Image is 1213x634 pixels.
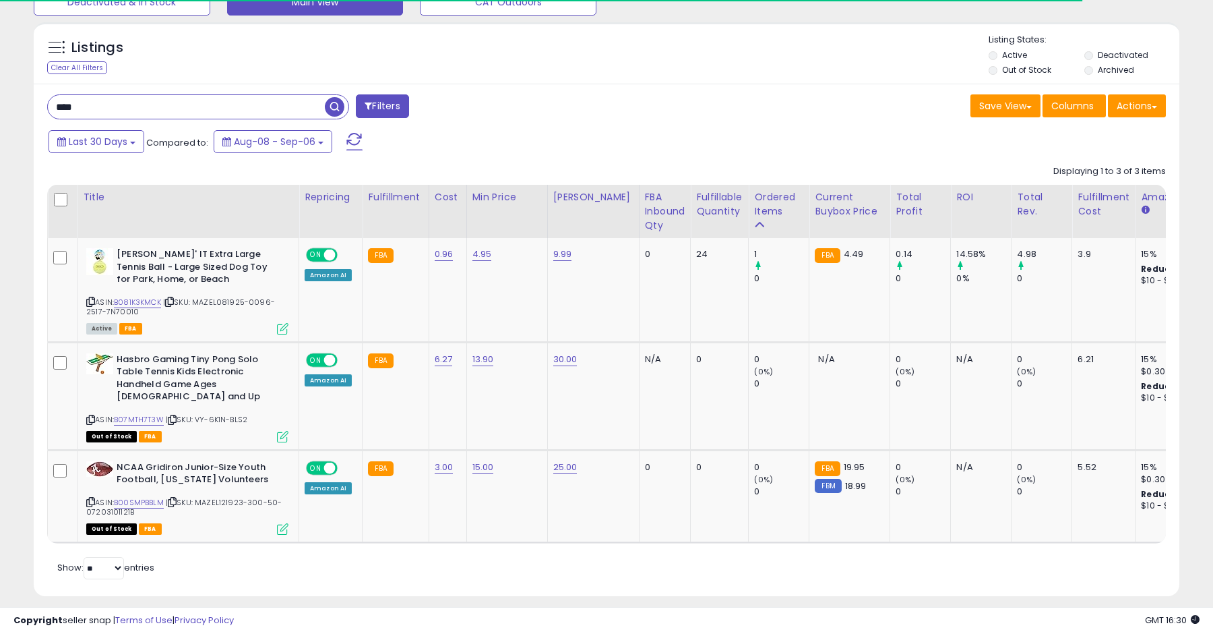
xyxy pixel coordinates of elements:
[754,190,803,219] div: Ordered Items
[1098,64,1134,76] label: Archived
[553,190,633,204] div: [PERSON_NAME]
[1017,190,1066,219] div: Total Rev.
[175,614,234,627] a: Privacy Policy
[435,248,454,261] a: 0.96
[896,474,914,485] small: (0%)
[553,461,578,474] a: 25.00
[956,190,1005,204] div: ROI
[645,461,681,473] div: 0
[57,561,154,574] span: Show: entries
[896,272,950,285] div: 0
[1017,474,1036,485] small: (0%)
[336,250,357,261] span: OFF
[754,474,773,485] small: (0%)
[956,272,1011,285] div: 0%
[69,135,127,148] span: Last 30 Days
[815,190,884,219] div: Current Buybox Price
[818,353,834,366] span: N/A
[435,461,454,474] a: 3.00
[1108,94,1166,117] button: Actions
[146,136,208,149] span: Compared to:
[119,323,142,335] span: FBA
[1043,94,1106,117] button: Columns
[368,190,423,204] div: Fulfillment
[754,353,809,366] div: 0
[1017,353,1071,366] div: 0
[1017,272,1071,285] div: 0
[989,34,1179,47] p: Listing States:
[1051,99,1094,113] span: Columns
[1002,64,1051,76] label: Out of Stock
[166,414,247,425] span: | SKU: VY-6K1N-BLS2
[472,190,542,204] div: Min Price
[49,130,144,153] button: Last 30 Days
[1017,378,1071,390] div: 0
[1017,366,1036,377] small: (0%)
[553,353,578,366] a: 30.00
[645,190,685,233] div: FBA inbound Qty
[472,353,494,366] a: 13.90
[815,461,840,476] small: FBA
[553,248,572,261] a: 9.99
[696,190,743,219] div: Fulfillable Quantity
[336,354,357,366] span: OFF
[1145,614,1200,627] span: 2025-10-7 16:30 GMT
[86,248,288,333] div: ASIN:
[336,462,357,473] span: OFF
[815,248,840,263] small: FBA
[139,523,162,535] span: FBA
[114,497,164,509] a: B00SMPBBLM
[754,248,809,260] div: 1
[696,353,738,366] div: 0
[956,353,1001,366] div: N/A
[47,61,107,74] div: Clear All Filters
[696,248,738,260] div: 24
[844,248,864,260] span: 4.49
[844,461,865,473] span: 19.95
[645,248,681,260] div: 0
[114,297,161,308] a: B081K3KMCK
[307,354,324,366] span: ON
[86,523,137,535] span: All listings that are currently out of stock and unavailable for purchase on Amazon
[13,614,63,627] strong: Copyright
[815,479,841,493] small: FBM
[305,374,352,386] div: Amazon AI
[472,248,492,261] a: 4.95
[115,614,173,627] a: Terms of Use
[956,461,1001,473] div: N/A
[435,353,453,366] a: 6.27
[896,378,950,390] div: 0
[368,248,393,263] small: FBA
[368,353,393,368] small: FBA
[1053,165,1166,178] div: Displaying 1 to 3 of 3 items
[214,130,332,153] button: Aug-08 - Sep-06
[1078,248,1125,260] div: 3.9
[645,353,681,366] div: N/A
[896,461,950,473] div: 0
[1002,49,1027,61] label: Active
[896,190,945,219] div: Total Profit
[1017,248,1071,260] div: 4.98
[86,431,137,442] span: All listings that are currently out of stock and unavailable for purchase on Amazon
[139,431,162,442] span: FBA
[356,94,408,118] button: Filters
[86,248,113,275] img: 41B3WC-ZsLL._SL40_.jpg
[114,414,164,426] a: B07MTH7T3W
[305,190,356,204] div: Repricing
[86,353,288,441] div: ASIN:
[86,353,113,374] img: 416Lp1KRtCL._SL40_.jpg
[472,461,494,474] a: 15.00
[1098,49,1148,61] label: Deactivated
[1017,461,1071,473] div: 0
[754,461,809,473] div: 0
[86,297,275,317] span: | SKU: MAZEL081925-0096-2517-7N70010
[86,323,117,335] span: All listings currently available for purchase on Amazon
[1141,204,1149,217] small: Amazon Fees.
[13,614,234,627] div: seller snap | |
[117,461,280,490] b: NCAA Gridiron Junior-Size Youth Football, [US_STATE] Volunteers
[368,461,393,476] small: FBA
[305,482,352,494] div: Amazon AI
[86,461,288,534] div: ASIN:
[956,248,1011,260] div: 14.58%
[845,480,867,492] span: 18.99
